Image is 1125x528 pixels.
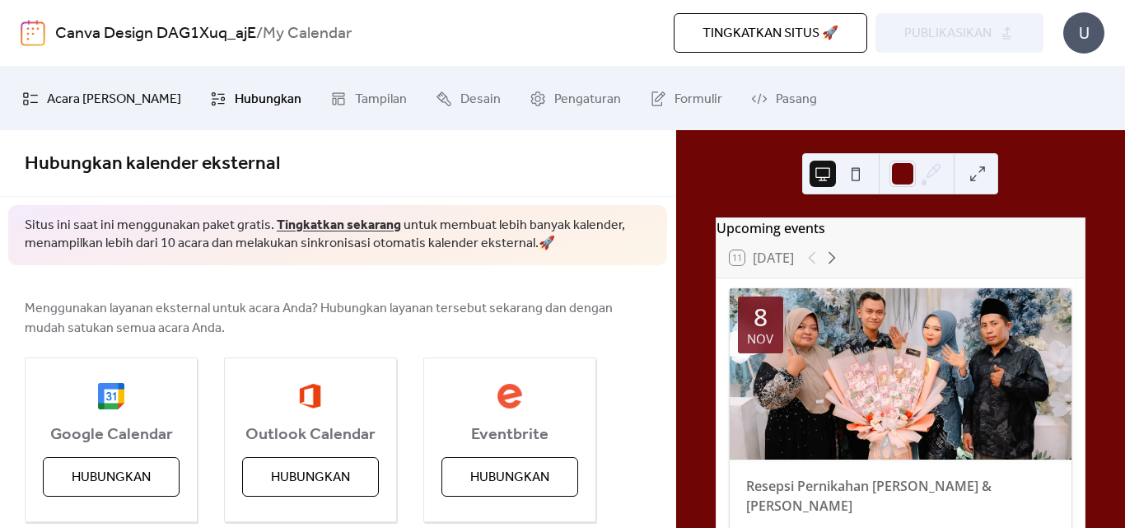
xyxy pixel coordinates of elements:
[424,425,595,445] span: Eventbrite
[717,218,1085,238] div: Upcoming events
[703,24,838,44] span: Tingkatkan situs 🚀
[43,457,180,497] button: Hubungkan
[55,18,256,49] a: Canva Design DAG1Xuq_ajE
[256,18,263,49] b: /
[98,383,124,409] img: google
[25,299,651,339] span: Menggunakan layanan eksternal untuk acara Anda? Hubungkan layanan tersebut sekarang dan dengan mu...
[25,217,651,254] span: Situs ini saat ini menggunakan paket gratis. untuk membuat lebih banyak kalender, menampilkan leb...
[554,86,621,112] span: Pengaturan
[497,383,523,409] img: eventbrite
[225,425,396,445] span: Outlook Calendar
[441,457,578,497] button: Hubungkan
[25,146,280,182] span: Hubungkan kalender eksternal
[747,333,773,345] div: Nov
[754,305,768,329] div: 8
[517,73,633,124] a: Pengaturan
[299,383,321,409] img: outlook
[263,18,352,49] b: My Calendar
[271,468,350,488] span: Hubungkan
[26,425,197,445] span: Google Calendar
[739,73,829,124] a: Pasang
[47,86,181,112] span: Acara [PERSON_NAME]
[470,468,549,488] span: Hubungkan
[318,73,419,124] a: Tampilan
[637,73,735,124] a: Formulir
[198,73,314,124] a: Hubungkan
[460,86,501,112] span: Desain
[674,13,867,53] button: Tingkatkan situs 🚀
[1063,12,1104,54] div: U
[730,476,1071,516] div: Resepsi Pernikahan [PERSON_NAME] & [PERSON_NAME]
[776,86,817,112] span: Pasang
[72,468,151,488] span: Hubungkan
[355,86,407,112] span: Tampilan
[423,73,513,124] a: Desain
[235,86,301,112] span: Hubungkan
[242,457,379,497] button: Hubungkan
[675,86,722,112] span: Formulir
[277,213,401,238] a: Tingkatkan sekarang
[10,73,194,124] a: Acara [PERSON_NAME]
[21,20,45,46] img: logo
